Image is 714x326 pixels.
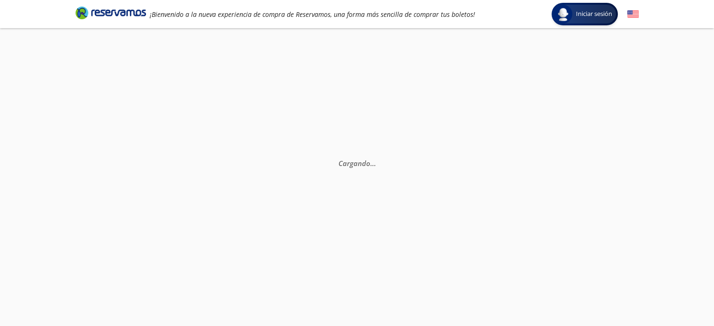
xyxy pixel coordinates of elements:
[370,158,372,167] span: .
[572,9,616,19] span: Iniciar sesión
[374,158,376,167] span: .
[76,6,146,23] a: Brand Logo
[150,10,475,19] em: ¡Bienvenido a la nueva experiencia de compra de Reservamos, una forma más sencilla de comprar tus...
[627,8,639,20] button: English
[76,6,146,20] i: Brand Logo
[338,158,376,167] em: Cargando
[372,158,374,167] span: .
